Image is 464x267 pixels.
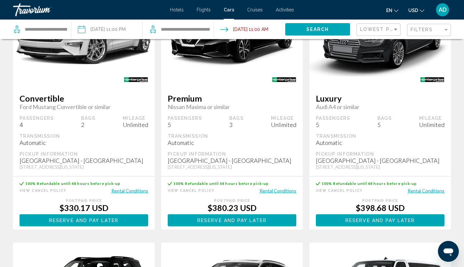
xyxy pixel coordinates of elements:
span: Lowest Price [360,27,402,32]
iframe: Button to launch messaging window [438,241,459,262]
div: 2 [81,121,96,128]
div: [STREET_ADDRESS][US_STATE] [20,164,148,170]
div: [GEOGRAPHIC_DATA] - [GEOGRAPHIC_DATA] [20,157,148,164]
button: Reserve and pay later [316,214,444,226]
div: Unlimited [419,121,444,128]
span: Reserve and pay later [345,218,415,223]
button: User Menu [434,3,451,17]
button: View Cancel Policy [316,188,362,194]
div: Bags [377,115,392,121]
span: Audi A4 or similar [316,103,444,110]
div: $380.23 USD [168,203,296,213]
div: [GEOGRAPHIC_DATA] - [GEOGRAPHIC_DATA] [316,157,444,164]
img: ENTERPRISE [265,72,303,87]
div: Transmission [316,133,444,139]
div: Automatic [168,139,296,146]
button: Change language [386,6,399,15]
span: 100% Refundable until 48 hours before pick-up [25,181,121,186]
div: Mileage [271,115,296,121]
a: Reserve and pay later [316,216,444,223]
div: $398.68 USD [316,203,444,213]
div: 4 [20,121,54,128]
a: Flights [197,7,211,12]
div: Passengers [316,115,350,121]
button: Reserve and pay later [168,214,296,226]
div: Automatic [20,139,148,146]
a: Cars [224,7,234,12]
div: Unlimited [123,121,148,128]
button: Change currency [408,6,424,15]
span: AD [439,7,447,13]
div: Transmission [168,133,296,139]
img: ENTERPRISE [414,72,451,87]
span: Premium [168,93,296,103]
span: Luxury [316,93,444,103]
a: Reserve and pay later [20,216,148,223]
button: Search [285,23,350,35]
button: View Cancel Policy [168,188,214,194]
button: Filter [407,23,451,37]
div: Transmission [20,133,148,139]
button: View Cancel Policy [20,188,66,194]
div: Postpaid Price [20,199,148,203]
a: Hotels [170,7,184,12]
span: Filters [411,27,433,32]
a: Reserve and pay later [168,216,296,223]
button: Rental Conditions [408,188,444,194]
div: Postpaid Price [316,199,444,203]
button: Pickup date: Aug 15, 2025 11:00 PM [78,20,126,39]
span: Search [306,27,329,32]
img: ENTERPRISE [117,72,155,87]
div: Automatic [316,139,444,146]
div: Pickup Information [316,151,444,157]
span: Reserve and pay later [49,218,119,223]
div: Passengers [20,115,54,121]
a: Travorium [13,3,163,16]
div: Passengers [168,115,202,121]
a: Activities [276,7,294,12]
div: Mileage [419,115,444,121]
button: Reserve and pay later [20,214,148,226]
div: [STREET_ADDRESS][US_STATE] [168,164,296,170]
span: Ford Mustang Convertible or similar [20,103,148,110]
div: Mileage [123,115,148,121]
div: [GEOGRAPHIC_DATA] - [GEOGRAPHIC_DATA] [168,157,296,164]
div: 5 [377,121,392,128]
div: Pickup Information [168,151,296,157]
div: [STREET_ADDRESS][US_STATE] [316,164,444,170]
div: Postpaid Price [168,199,296,203]
button: Rental Conditions [260,188,296,194]
button: Rental Conditions [111,188,148,194]
div: Bags [229,115,244,121]
button: Drop-off date: Aug 18, 2025 11:00 AM [220,20,268,39]
span: 100% Refundable until 48 hours before pick-up [174,181,269,186]
span: Convertible [20,93,148,103]
a: Cruises [247,7,263,12]
div: Bags [81,115,96,121]
mat-select: Sort by [360,27,399,33]
div: 5 [316,121,350,128]
div: $330.17 USD [20,203,148,213]
div: Unlimited [271,121,296,128]
span: Nissan Maxima or similar [168,103,296,110]
span: USD [408,8,418,13]
div: 5 [168,121,202,128]
div: 3 [229,121,244,128]
div: Pickup Information [20,151,148,157]
span: en [386,8,392,13]
span: Reserve and pay later [197,218,267,223]
span: 100% Refundable until 48 hours before pick-up [322,181,417,186]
